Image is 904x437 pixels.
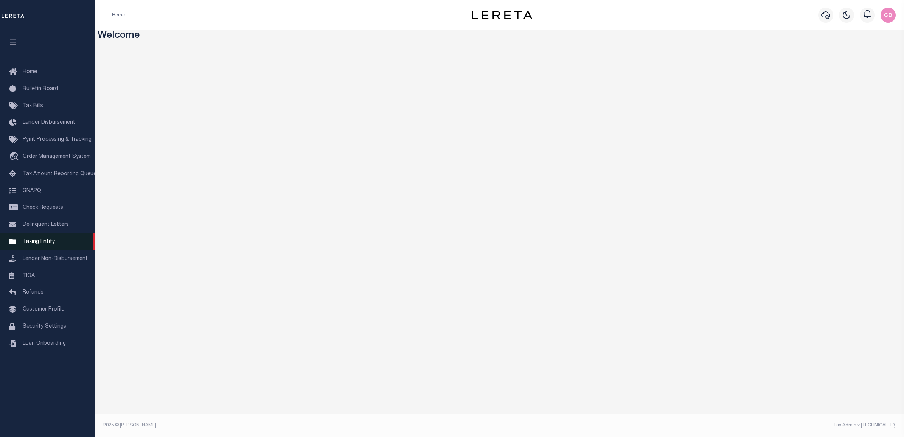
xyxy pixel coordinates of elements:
span: SNAPQ [23,188,41,193]
div: Tax Admin v.[TECHNICAL_ID] [505,422,896,429]
img: logo-dark.svg [472,11,532,19]
span: Lender Non-Disbursement [23,256,88,261]
span: Lender Disbursement [23,120,75,125]
span: Check Requests [23,205,63,210]
span: Customer Profile [23,307,64,312]
span: Pymt Processing & Tracking [23,137,92,142]
div: 2025 © [PERSON_NAME]. [98,422,500,429]
span: Tax Amount Reporting Queue [23,171,96,177]
span: Security Settings [23,324,66,329]
img: svg+xml;base64,PHN2ZyB4bWxucz0iaHR0cDovL3d3dy53My5vcmcvMjAwMC9zdmciIHBvaW50ZXItZXZlbnRzPSJub25lIi... [881,8,896,23]
i: travel_explore [9,152,21,162]
span: Refunds [23,290,43,295]
span: Order Management System [23,154,91,159]
span: Delinquent Letters [23,222,69,227]
span: Bulletin Board [23,86,58,92]
span: Tax Bills [23,103,43,109]
span: Taxing Entity [23,239,55,244]
span: Loan Onboarding [23,341,66,346]
span: Home [23,69,37,75]
h3: Welcome [98,30,901,42]
span: TIQA [23,273,35,278]
li: Home [112,12,125,19]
